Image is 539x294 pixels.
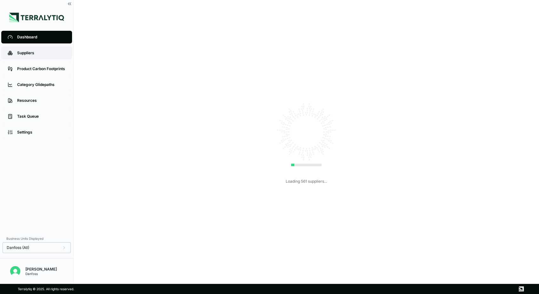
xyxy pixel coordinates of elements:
div: Resources [17,98,66,103]
div: [PERSON_NAME] [25,267,57,272]
div: Suppliers [17,50,66,56]
div: Product Carbon Footprints [17,66,66,71]
img: Loading [275,100,338,164]
div: Business Units Displayed [3,235,71,242]
div: Loading 561 suppliers... [286,179,327,184]
button: Open user button [8,264,23,279]
div: Task Queue [17,114,66,119]
img: Jean-Baptiste Vinot [10,266,20,276]
span: Danfoss (All) [7,245,29,250]
div: Dashboard [17,35,66,40]
img: Logo [9,13,64,22]
div: Danfoss [25,272,57,276]
div: Category Glidepaths [17,82,66,87]
div: Settings [17,130,66,135]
